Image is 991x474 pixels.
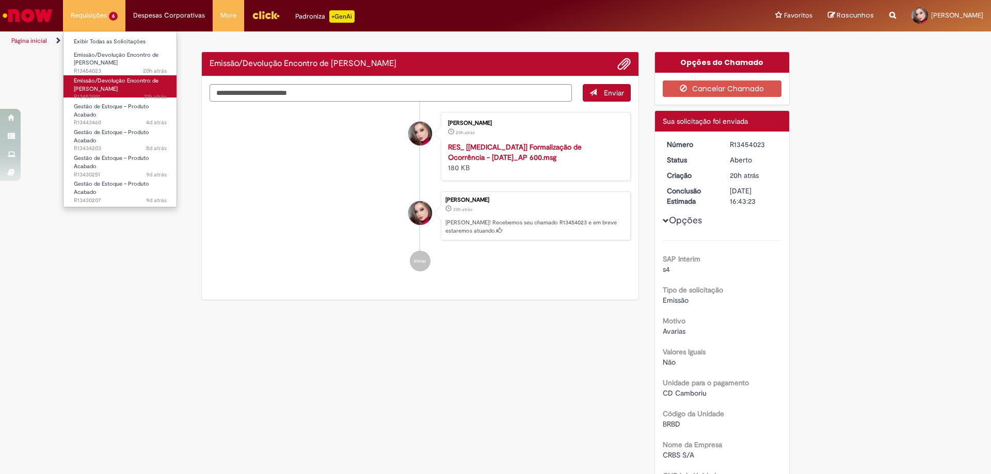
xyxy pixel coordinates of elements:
span: CRBS S/A [663,450,694,460]
div: Aberto [730,155,778,165]
span: 9d atrás [146,197,167,204]
time: 19/08/2025 17:56:27 [146,171,167,178]
div: 27/08/2025 17:43:19 [730,170,778,181]
span: 20h atrás [730,171,759,180]
button: Enviar [583,84,631,102]
a: Aberto R13434203 : Gestão de Estoque – Produto Acabado [63,127,177,149]
dt: Status [659,155,723,165]
span: Sua solicitação foi enviada [663,117,748,126]
span: 21h atrás [144,93,167,101]
b: Código da Unidade [663,409,724,418]
span: Gestão de Estoque – Produto Acabado [74,180,149,196]
a: Rascunhos [828,11,874,21]
span: 20h atrás [143,67,167,75]
div: Opções do Chamado [655,52,790,73]
div: [PERSON_NAME] [448,120,620,126]
a: Aberto R13430207 : Gestão de Estoque – Produto Acabado [63,178,177,201]
img: click_logo_yellow_360x200.png [252,7,280,23]
time: 19/08/2025 17:46:40 [146,197,167,204]
span: R13443460 [74,119,167,127]
span: R13430207 [74,197,167,205]
span: R13430251 [74,171,167,179]
b: SAP Interim [663,254,700,264]
ul: Histórico de tíquete [210,102,631,282]
span: Gestão de Estoque – Produto Acabado [74,103,149,119]
button: Cancelar Chamado [663,80,782,97]
span: More [220,10,236,21]
h2: Emissão/Devolução Encontro de Contas Fornecedor Histórico de tíquete [210,59,396,69]
b: Unidade para o pagamento [663,378,749,387]
span: Despesas Corporativas [133,10,205,21]
span: Emissão/Devolução Encontro de [PERSON_NAME] [74,51,158,67]
a: Aberto R13443460 : Gestão de Estoque – Produto Acabado [63,101,177,123]
li: Luiza Dos Santos Dexheimer [210,191,631,241]
div: Luiza Dos Santos Dexheimer [408,122,432,145]
time: 27/08/2025 17:43:15 [456,129,475,136]
time: 27/08/2025 17:43:21 [143,67,167,75]
span: Gestão de Estoque – Produto Acabado [74,128,149,144]
button: Adicionar anexos [617,57,631,71]
span: 9d atrás [146,171,167,178]
span: 20h atrás [456,129,475,136]
span: Emissão/Devolução Encontro de [PERSON_NAME] [74,77,158,93]
span: [PERSON_NAME] [931,11,983,20]
span: R13434203 [74,144,167,153]
div: 180 KB [448,142,620,173]
a: Exibir Todas as Solicitações [63,36,177,47]
time: 27/08/2025 17:43:19 [453,206,472,213]
a: Aberto R13430251 : Gestão de Estoque – Produto Acabado [63,153,177,175]
img: ServiceNow [1,5,54,26]
div: [DATE] 16:43:23 [730,186,778,206]
span: R13454023 [74,67,167,75]
span: BRBD [663,419,680,429]
dt: Número [659,139,723,150]
dt: Conclusão Estimada [659,186,723,206]
div: [PERSON_NAME] [445,197,625,203]
b: Valores Iguais [663,347,706,356]
time: 25/08/2025 10:41:05 [146,119,167,126]
span: Emissão [663,296,689,305]
span: Requisições [71,10,107,21]
time: 20/08/2025 20:42:07 [146,144,167,152]
span: 4d atrás [146,119,167,126]
ul: Requisições [63,31,177,207]
textarea: Digite sua mensagem aqui... [210,84,572,102]
span: CD Camboriu [663,388,707,398]
span: 20h atrás [453,206,472,213]
b: Tipo de solicitação [663,285,723,295]
a: Aberto R13454023 : Emissão/Devolução Encontro de Contas Fornecedor [63,50,177,72]
dt: Criação [659,170,723,181]
span: Rascunhos [837,10,874,20]
span: 8d atrás [146,144,167,152]
time: 27/08/2025 17:43:19 [730,171,759,180]
time: 27/08/2025 17:37:52 [144,93,167,101]
span: s4 [663,265,670,274]
b: Motivo [663,316,685,325]
b: Nome da Empresa [663,440,722,449]
p: +GenAi [329,10,355,23]
span: Avarias [663,326,685,336]
p: [PERSON_NAME]! Recebemos seu chamado R13454023 e em breve estaremos atuando. [445,219,625,235]
div: Padroniza [295,10,355,23]
ul: Trilhas de página [8,31,653,51]
div: R13454023 [730,139,778,150]
span: Favoritos [784,10,812,21]
span: R13453991 [74,93,167,101]
span: Enviar [604,88,624,97]
span: Gestão de Estoque – Produto Acabado [74,154,149,170]
a: Página inicial [11,37,47,45]
a: RES_ [[MEDICAL_DATA]] Formalização de Ocorrência - [DATE]_AP 600.msg [448,142,582,162]
a: Aberto R13453991 : Emissão/Devolução Encontro de Contas Fornecedor [63,75,177,97]
div: Luiza Dos Santos Dexheimer [408,201,432,225]
span: Não [663,357,676,367]
span: 6 [109,12,118,21]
